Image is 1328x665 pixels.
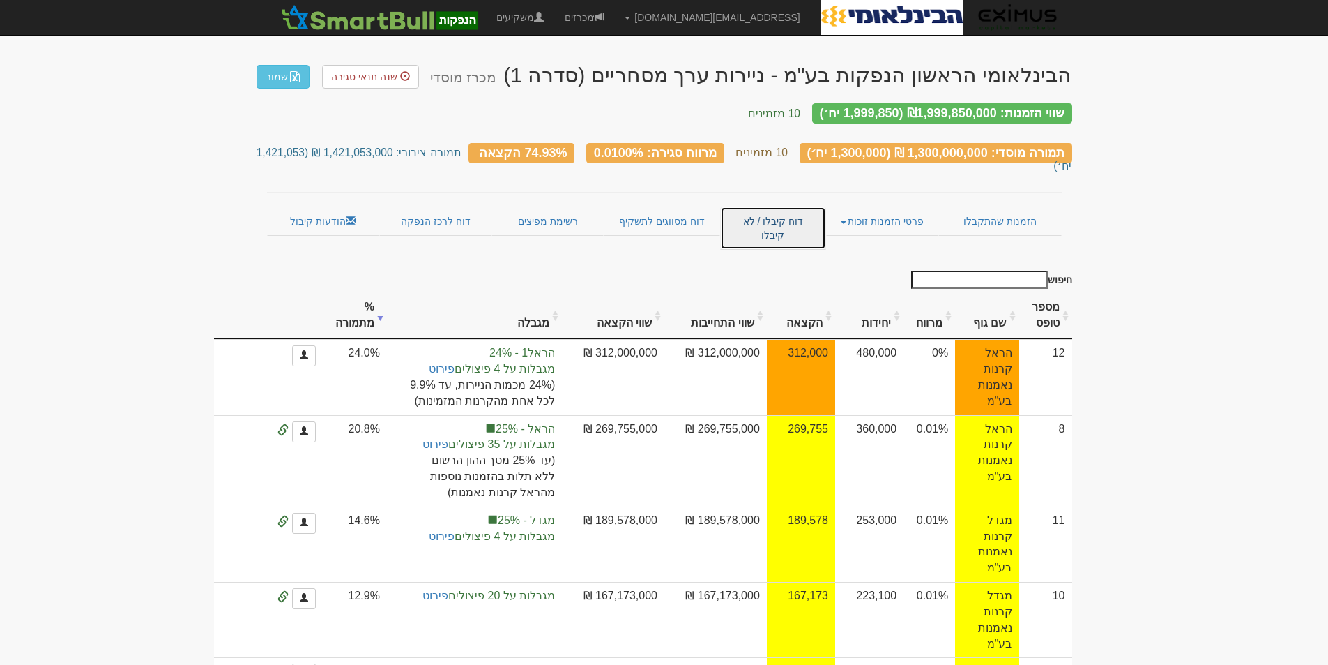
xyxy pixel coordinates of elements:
th: % מתמורה: activate to sort column ascending [323,292,387,339]
a: פירוט [429,363,455,375]
td: 253,000 [835,507,903,582]
td: הראל קרנות נאמנות בע"מ [955,339,1018,414]
td: הראל קרנות נאמנות בע"מ [955,415,1018,507]
span: מגבלות על 4 פיצולים [394,361,555,378]
td: 189,578,000 ₪ [664,507,767,582]
td: 0.01% [903,415,955,507]
td: הקצאה בפועל לקבוצת סמארטבול 24%, לתשומת ליבך: עדכון המגבלות ישנה את אפשרויות ההקצאה הסופיות. [387,339,562,414]
th: מגבלה: activate to sort column ascending [387,292,562,339]
a: שמור [257,65,310,89]
a: פירוט [422,438,448,450]
label: חיפוש [906,271,1072,289]
span: 74.93% הקצאה [479,145,567,159]
span: שנה תנאי סגירה [331,71,397,82]
img: excel-file-white.png [289,71,300,82]
div: מרווח סגירה: 0.0100% [586,143,724,163]
small: 10 מזמינים [735,147,788,158]
td: 269,755,000 ₪ [562,415,664,507]
th: שווי הקצאה: activate to sort column ascending [562,292,664,339]
td: הקצאה בפועל לקבוצת סמארטבול 25%, לתשומת ליבך: עדכון המגבלות ישנה את אפשרויות ההקצאה הסופיות. [387,415,562,507]
input: חיפוש [911,271,1048,289]
div: הבינלאומי הראשון הנפקות בע"מ - ניירות ערך מסחריים (סדרה 1) - הנפקה לציבור [430,63,1072,87]
td: 360,000 [835,415,903,507]
a: דוח לרכז הנפקה [379,207,491,236]
span: הראל - 25% [394,421,555,438]
td: 223,100 [835,582,903,657]
a: דוח מסווגים לתשקיף [604,207,720,236]
th: הקצאה: activate to sort column ascending [767,292,835,339]
td: הקצאה בפועל לקבוצת סמארטבול 25%, לתשומת ליבך: עדכון המגבלות ישנה את אפשרויות ההקצאה הסופיות. [387,507,562,582]
td: מגדל קרנות נאמנות בע"מ [955,507,1018,582]
th: שווי התחייבות: activate to sort column ascending [664,292,767,339]
td: 12.9% [323,582,387,657]
td: 312,000,000 ₪ [664,339,767,414]
td: מגדל קרנות נאמנות בע"מ [955,582,1018,657]
span: מגדל - 25% [394,513,555,529]
a: פרטי הזמנות זוכות [826,207,938,236]
td: אחוז הקצאה להצעה זו 65.0% [767,339,835,414]
span: (24% מכמות הניירות, עד 9.9% לכל אחת מהקרנות המזמינות) [394,378,555,410]
th: יחידות: activate to sort column ascending [835,292,903,339]
td: 10 [1019,582,1072,657]
td: 11 [1019,507,1072,582]
span: מגבלות על 20 פיצולים [394,588,555,604]
a: פירוט [429,530,455,542]
img: SmartBull Logo [277,3,482,31]
span: הראל1 - 24% [394,345,555,361]
span: (עד 25% מסך ההון הרשום ללא תלות בהזמנות נוספות מהראל קרנות נאמנות) [394,453,555,501]
td: 12 [1019,339,1072,414]
div: שווי הזמנות: ₪1,999,850,000 (1,999,850 יח׳) [812,103,1072,124]
td: 14.6% [323,507,387,582]
td: 167,173,000 ₪ [562,582,664,657]
td: 167,173,000 ₪ [664,582,767,657]
span: מגבלות על 4 פיצולים [394,529,555,545]
a: דוח קיבלו / לא קיבלו [720,207,825,250]
td: 189,578,000 ₪ [562,507,664,582]
small: תמורה ציבורי: 1,421,053,000 ₪ (1,421,053 יח׳) [257,147,1072,171]
a: רשימת מפיצים [491,207,603,236]
th: מרווח : activate to sort column ascending [903,292,955,339]
a: הזמנות שהתקבלו [938,207,1061,236]
a: שנה תנאי סגירה [322,65,419,89]
td: 0.01% [903,507,955,582]
div: תמורה מוסדי: 1,300,000,000 ₪ (1,300,000 יח׳) [800,143,1072,163]
td: 24.0% [323,339,387,414]
td: אחוז הקצאה להצעה זו 74.9% [767,415,835,507]
th: מספר טופס: activate to sort column ascending [1019,292,1072,339]
td: 312,000,000 ₪ [562,339,664,414]
td: אחוז הקצאה להצעה זו 74.9% סה״כ 356751 יחידות עבור מגדל קרנות נאמנות בע"מ 0.01 ₪ [767,582,835,657]
td: אחוז הקצאה להצעה זו 74.9% סה״כ 356751 יחידות עבור מגדל קרנות נאמנות בע"מ 0.01 ₪ [767,507,835,582]
td: 0.01% [903,582,955,657]
td: 20.8% [323,415,387,507]
a: הודעות קיבול [267,207,379,236]
td: 0% [903,339,955,414]
small: 10 מזמינים [748,107,800,119]
th: שם גוף : activate to sort column ascending [955,292,1018,339]
td: 269,755,000 ₪ [664,415,767,507]
td: 480,000 [835,339,903,414]
td: 8 [1019,415,1072,507]
small: מכרז מוסדי [430,70,496,85]
span: מגבלות על 35 פיצולים [394,437,555,453]
a: פירוט [422,590,448,602]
